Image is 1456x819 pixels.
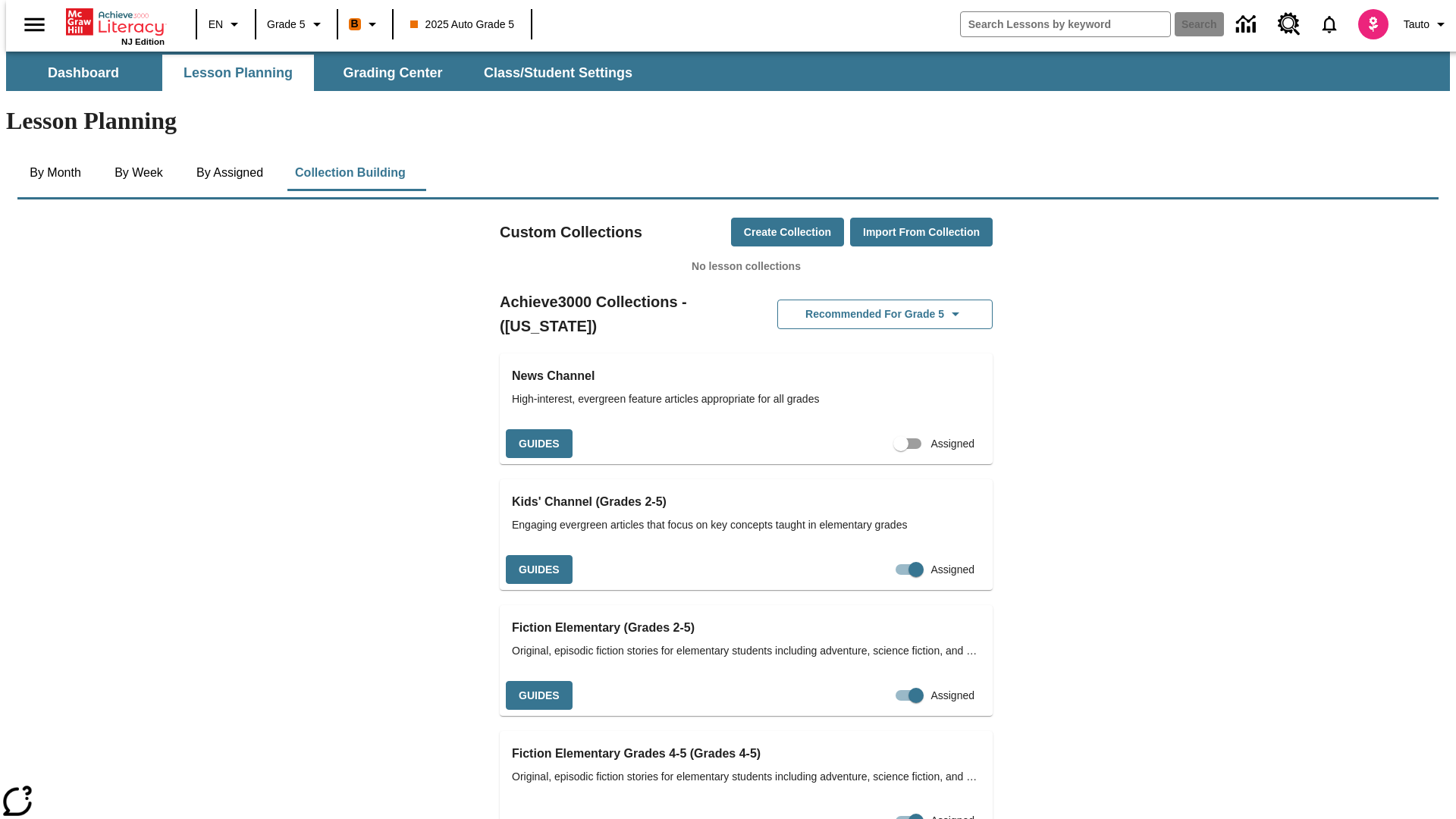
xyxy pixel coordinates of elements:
[930,562,974,578] span: Assigned
[1404,17,1429,33] span: Tauto
[500,220,642,244] h2: Custom Collections
[121,37,165,46] span: NJ Edition
[351,14,359,33] span: B
[1269,4,1310,45] a: Resource Center, Will open in new tab
[410,17,515,33] span: 2025 Auto Grade 5
[6,52,1450,91] div: SubNavbar
[472,55,645,91] button: Class/Student Settings
[6,107,1450,135] h1: Lesson Planning
[777,300,993,329] button: Recommended for Grade 5
[930,436,974,452] span: Assigned
[506,429,573,459] button: Guides
[1398,11,1456,38] button: Profile/Settings
[184,155,275,191] button: By Assigned
[850,218,993,247] button: Import from Collection
[283,155,418,191] button: Collection Building
[512,743,981,764] h3: Fiction Elementary Grades 4-5 (Grades 4-5)
[506,681,573,711] button: Guides
[731,218,844,247] button: Create Collection
[1349,5,1398,44] button: Select a new avatar
[500,259,993,275] p: No lesson collections
[512,769,981,785] span: Original, episodic fiction stories for elementary students including adventure, science fiction, ...
[930,688,974,704] span: Assigned
[209,17,223,33] span: EN
[317,55,469,91] button: Grading Center
[1227,4,1269,45] a: Data Center
[512,366,981,387] h3: News Channel
[6,55,646,91] div: SubNavbar
[12,2,57,47] button: Open side menu
[506,555,573,585] button: Guides
[1310,5,1349,44] a: Notifications
[500,290,746,338] h2: Achieve3000 Collections - ([US_STATE])
[17,155,93,191] button: By Month
[512,491,981,513] h3: Kids' Channel (Grades 2-5)
[8,55,159,91] button: Dashboard
[343,11,388,38] button: Boost Class color is orange. Change class color
[267,17,306,33] span: Grade 5
[512,391,981,407] span: High-interest, evergreen feature articles appropriate for all grades
[202,11,250,38] button: Language: EN, Select a language
[66,7,165,37] a: Home
[261,11,332,38] button: Grade: Grade 5, Select a grade
[512,517,981,533] span: Engaging evergreen articles that focus on key concepts taught in elementary grades
[101,155,177,191] button: By Week
[512,617,981,639] h3: Fiction Elementary (Grades 2-5)
[1358,9,1389,39] img: avatar image
[512,643,981,659] span: Original, episodic fiction stories for elementary students including adventure, science fiction, ...
[961,12,1170,36] input: search field
[162,55,314,91] button: Lesson Planning
[66,5,165,46] div: Home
